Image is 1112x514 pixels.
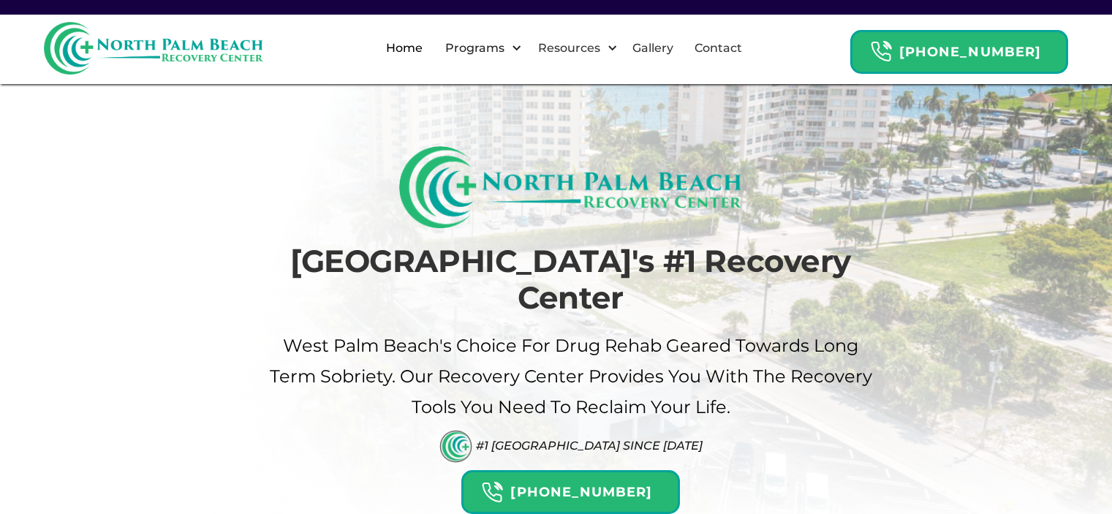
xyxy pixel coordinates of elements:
img: Header Calendar Icons [870,40,892,63]
a: Header Calendar Icons[PHONE_NUMBER] [850,23,1068,74]
div: Programs [433,25,526,72]
strong: [PHONE_NUMBER] [510,484,652,500]
img: Header Calendar Icons [481,481,503,504]
div: Resources [534,39,604,57]
a: Gallery [624,25,682,72]
div: Resources [526,25,621,72]
p: West palm beach's Choice For drug Rehab Geared Towards Long term sobriety. Our Recovery Center pr... [268,330,874,423]
strong: [PHONE_NUMBER] [899,44,1041,60]
div: #1 [GEOGRAPHIC_DATA] Since [DATE] [476,439,703,453]
h1: [GEOGRAPHIC_DATA]'s #1 Recovery Center [268,243,874,317]
a: Contact [686,25,751,72]
div: Programs [442,39,508,57]
img: North Palm Beach Recovery Logo (Rectangle) [399,146,742,228]
a: Home [377,25,431,72]
a: Header Calendar Icons[PHONE_NUMBER] [461,463,679,514]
